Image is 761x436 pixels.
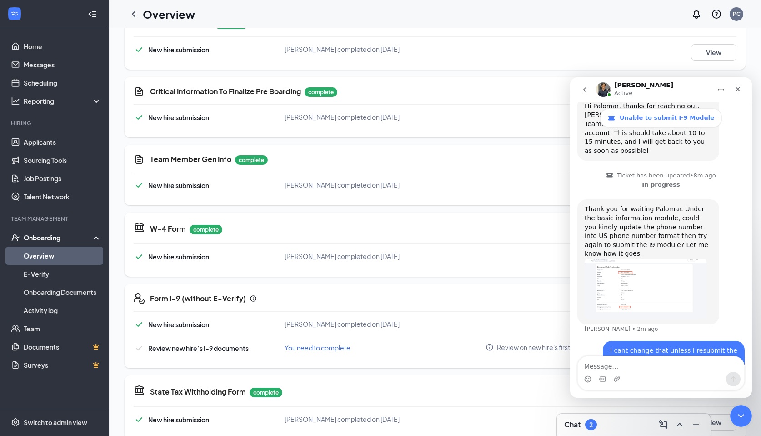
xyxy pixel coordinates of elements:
svg: Info [250,295,257,302]
div: Reporting [24,96,102,106]
a: Messages [24,56,101,74]
h5: Team Member Gen Info [150,154,231,164]
span: [PERSON_NAME] completed on [DATE] [285,252,400,260]
span: New hire submission [148,320,209,329]
span: [PERSON_NAME] completed on [DATE] [285,45,400,53]
span: Review on new hire's first day [497,343,582,352]
svg: TaxGovernmentIcon [134,385,145,395]
svg: CustomFormIcon [134,154,145,165]
span: New hire submission [148,416,209,424]
svg: Minimize [691,419,701,430]
svg: Checkmark [134,319,145,330]
a: Job Postings [24,169,101,188]
svg: CustomFormIcon [134,86,145,97]
a: DocumentsCrown [24,338,101,356]
iframe: Intercom live chat [570,77,752,398]
svg: Checkmark [134,44,145,55]
h5: W-4 Form [150,224,186,234]
a: Sourcing Tools [24,151,101,169]
a: Onboarding Documents [24,283,101,301]
a: E-Verify [24,265,101,283]
button: View [691,44,736,61]
span: New hire submission [148,113,209,122]
svg: Notifications [691,9,702,20]
a: Scheduling [24,74,101,92]
div: Hiring [11,119,100,127]
svg: TaxGovernmentIcon [134,222,145,233]
svg: Settings [11,418,20,427]
span: Review new hire’s I-9 documents [148,344,249,352]
p: complete [235,155,268,165]
a: SurveysCrown [24,356,101,374]
svg: UserCheck [11,233,20,242]
svg: Checkmark [134,112,145,123]
span: [PERSON_NAME] completed on [DATE] [285,113,400,121]
div: 2 [589,421,593,429]
svg: WorkstreamLogo [10,9,19,18]
svg: Checkmark [134,180,145,191]
span: [PERSON_NAME] completed on [DATE] [285,320,400,328]
span: New hire submission [148,181,209,189]
button: ComposeMessage [656,417,671,432]
svg: Info [486,343,494,351]
svg: Analysis [11,96,20,106]
div: Onboarding [24,233,94,242]
a: Applicants [24,133,101,151]
h5: Critical Information To Finalize Pre Boarding [150,86,301,96]
svg: Collapse [88,10,97,19]
button: ChevronUp [672,417,687,432]
p: complete [190,225,222,234]
h5: State Tax Withholding Form [150,387,246,397]
a: Overview [24,247,101,265]
span: New hire submission [148,253,209,261]
svg: QuestionInfo [711,9,722,20]
h3: Chat [564,420,581,430]
div: Switch to admin view [24,418,87,427]
svg: Checkmark [134,251,145,262]
span: [PERSON_NAME] completed on [DATE] [285,181,400,189]
div: PC [733,10,741,18]
button: View [691,414,736,431]
svg: ChevronLeft [128,9,139,20]
span: You need to complete [285,344,350,352]
a: Activity log [24,301,101,319]
h5: Form I-9 (without E-Verify) [150,294,246,304]
iframe: Intercom live chat [730,405,752,427]
svg: ChevronUp [674,419,685,430]
span: New hire submission [148,46,209,54]
svg: Checkmark [134,414,145,425]
p: complete [250,388,282,397]
a: Home [24,37,101,56]
button: Minimize [689,417,703,432]
svg: ComposeMessage [658,419,669,430]
a: Talent Network [24,188,101,206]
h1: Overview [143,6,195,22]
svg: Checkmark [134,343,145,354]
svg: FormI9EVerifyIcon [134,293,145,304]
p: complete [305,87,337,97]
div: Team Management [11,215,100,223]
